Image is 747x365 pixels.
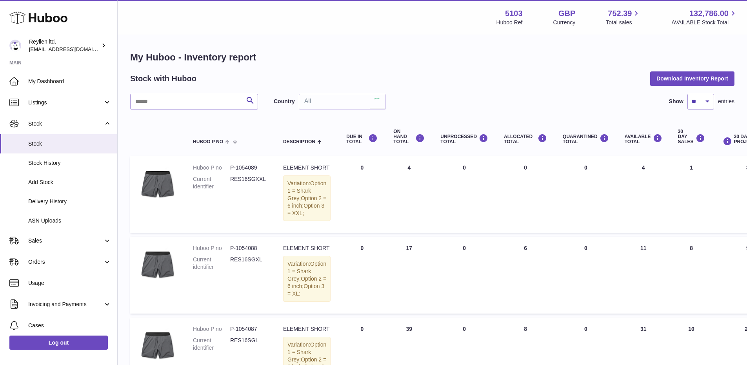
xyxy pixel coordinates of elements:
[558,8,575,19] strong: GBP
[689,8,729,19] span: 132,786.00
[553,19,576,26] div: Currency
[28,237,103,245] span: Sales
[193,245,230,252] dt: Huboo P no
[283,175,331,221] div: Variation:
[283,164,331,172] div: ELEMENT SHORT
[287,203,324,216] span: Option 3 = XXL;
[385,237,433,313] td: 17
[29,38,100,53] div: Reyllen ltd.
[287,341,326,363] span: Option 1 = Shark Grey;
[650,71,734,86] button: Download Inventory Report
[230,256,267,271] dd: RES16SGXL
[496,19,523,26] div: Huboo Ref
[28,140,111,148] span: Stock
[669,98,683,105] label: Show
[28,198,111,205] span: Delivery History
[28,99,103,106] span: Listings
[28,322,111,329] span: Cases
[670,156,713,233] td: 1
[617,156,670,233] td: 4
[28,258,103,266] span: Orders
[338,237,385,313] td: 0
[29,46,115,52] span: [EMAIL_ADDRESS][DOMAIN_NAME]
[130,51,734,64] h1: My Huboo - Inventory report
[584,245,587,251] span: 0
[138,164,177,203] img: product image
[230,337,267,352] dd: RES16SGL
[617,237,670,313] td: 11
[193,325,230,333] dt: Huboo P no
[130,73,196,84] h2: Stock with Huboo
[230,245,267,252] dd: P-1054088
[28,217,111,224] span: ASN Uploads
[193,175,230,190] dt: Current identifier
[9,336,108,350] a: Log out
[193,139,223,144] span: Huboo P no
[346,134,378,144] div: DUE IN TOTAL
[433,156,496,233] td: 0
[606,8,641,26] a: 752.39 Total sales
[678,129,705,145] div: 30 DAY SALES
[274,98,295,105] label: Country
[718,98,734,105] span: entries
[28,78,111,85] span: My Dashboard
[671,19,738,26] span: AVAILABLE Stock Total
[193,256,230,271] dt: Current identifier
[433,237,496,313] td: 0
[584,326,587,332] span: 0
[28,279,111,287] span: Usage
[625,134,662,144] div: AVAILABLE Total
[671,8,738,26] a: 132,786.00 AVAILABLE Stock Total
[28,159,111,167] span: Stock History
[287,195,326,209] span: Option 2 = 6 inch;
[138,245,177,284] img: product image
[230,164,267,172] dd: P-1054089
[584,164,587,171] span: 0
[287,180,326,201] span: Option 1 = Shark Grey;
[504,134,547,144] div: ALLOCATED Total
[496,156,555,233] td: 0
[287,276,326,289] span: Option 2 = 6 inch;
[287,283,324,297] span: Option 3 = XL;
[283,139,315,144] span: Description
[385,156,433,233] td: 4
[28,120,103,128] span: Stock
[608,8,632,19] span: 752.39
[393,129,425,145] div: ON HAND Total
[193,337,230,352] dt: Current identifier
[440,134,488,144] div: UNPROCESSED Total
[28,301,103,308] span: Invoicing and Payments
[230,325,267,333] dd: P-1054087
[338,156,385,233] td: 0
[9,40,21,51] img: internalAdmin-5103@internal.huboo.com
[193,164,230,172] dt: Huboo P no
[496,237,555,313] td: 6
[606,19,641,26] span: Total sales
[283,325,331,333] div: ELEMENT SHORT
[563,134,609,144] div: QUARANTINED Total
[283,245,331,252] div: ELEMENT SHORT
[230,175,267,190] dd: RES16SGXXL
[505,8,523,19] strong: 5103
[138,325,177,365] img: product image
[670,237,713,313] td: 8
[287,261,326,282] span: Option 1 = Shark Grey;
[283,256,331,301] div: Variation:
[28,179,111,186] span: Add Stock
